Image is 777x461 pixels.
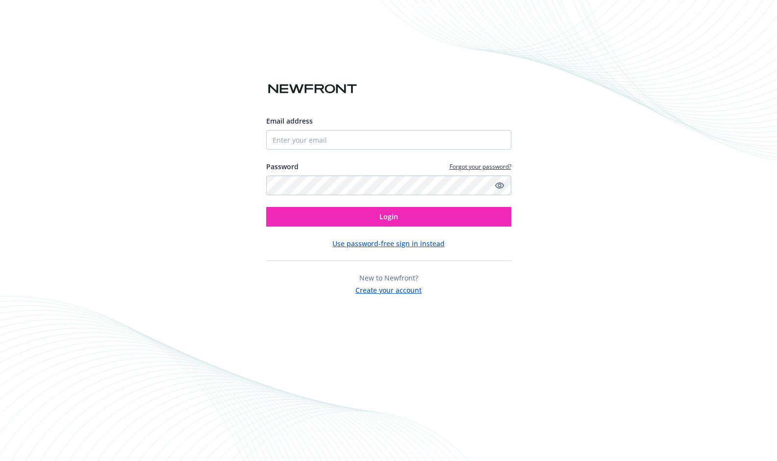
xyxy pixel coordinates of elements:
[494,179,505,191] a: Show password
[266,207,511,227] button: Login
[332,238,445,249] button: Use password-free sign in instead
[450,162,511,171] a: Forgot your password?
[266,130,511,150] input: Enter your email
[266,116,313,126] span: Email address
[355,283,422,295] button: Create your account
[266,161,299,172] label: Password
[359,273,418,282] span: New to Newfront?
[379,212,398,221] span: Login
[266,80,359,98] img: Newfront logo
[266,176,511,195] input: Enter your password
